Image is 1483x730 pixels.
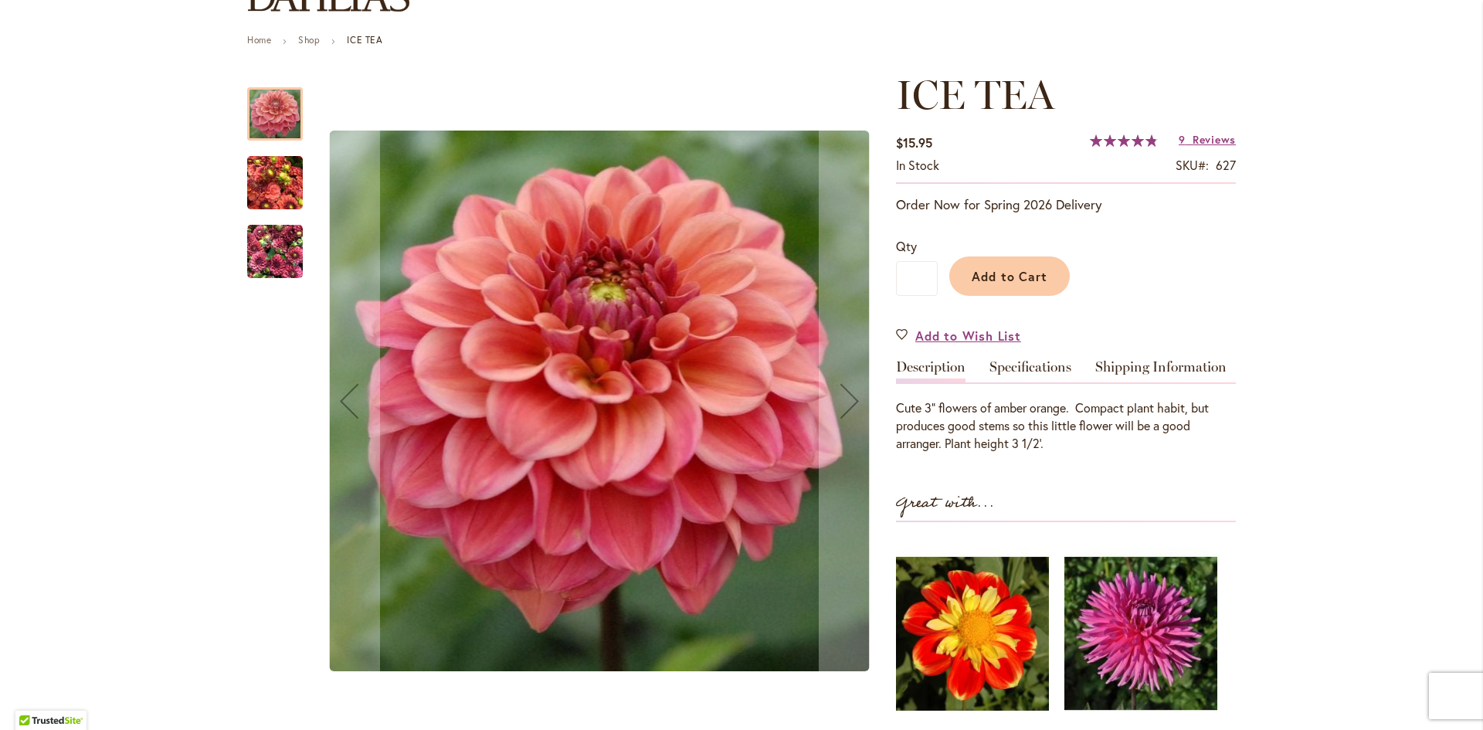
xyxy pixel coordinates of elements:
[989,360,1071,382] a: Specifications
[247,146,303,220] img: ICE TEA
[896,134,932,151] span: $15.95
[896,360,965,382] a: Description
[247,215,303,289] img: ICE TEA
[896,157,939,173] span: In stock
[347,34,382,46] strong: ICE TEA
[896,360,1236,453] div: Detailed Product Info
[896,491,995,516] strong: Great with...
[247,72,318,141] div: ICE TEA
[247,34,271,46] a: Home
[972,268,1048,284] span: Add to Cart
[298,34,320,46] a: Shop
[915,327,1021,345] span: Add to Wish List
[247,141,318,209] div: ICE TEA
[896,538,1049,729] img: POOH
[330,131,870,671] img: ICE TEA
[1064,538,1217,729] img: MOLLINATOR
[1176,157,1209,173] strong: SKU
[1179,132,1186,147] span: 9
[896,195,1236,214] p: Order Now for Spring 2026 Delivery
[1193,132,1236,147] span: Reviews
[1095,360,1227,382] a: Shipping Information
[896,327,1021,345] a: Add to Wish List
[247,209,303,278] div: ICE TEA
[896,70,1054,119] span: ICE TEA
[1090,134,1158,147] div: 97%
[896,238,917,254] span: Qty
[1179,132,1236,147] a: 9 Reviews
[12,675,55,718] iframe: Launch Accessibility Center
[1216,157,1236,175] div: 627
[896,399,1236,453] div: Cute 3" flowers of amber orange. Compact plant habit, but produces good stems so this little flow...
[896,157,939,175] div: Availability
[949,256,1070,296] button: Add to Cart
